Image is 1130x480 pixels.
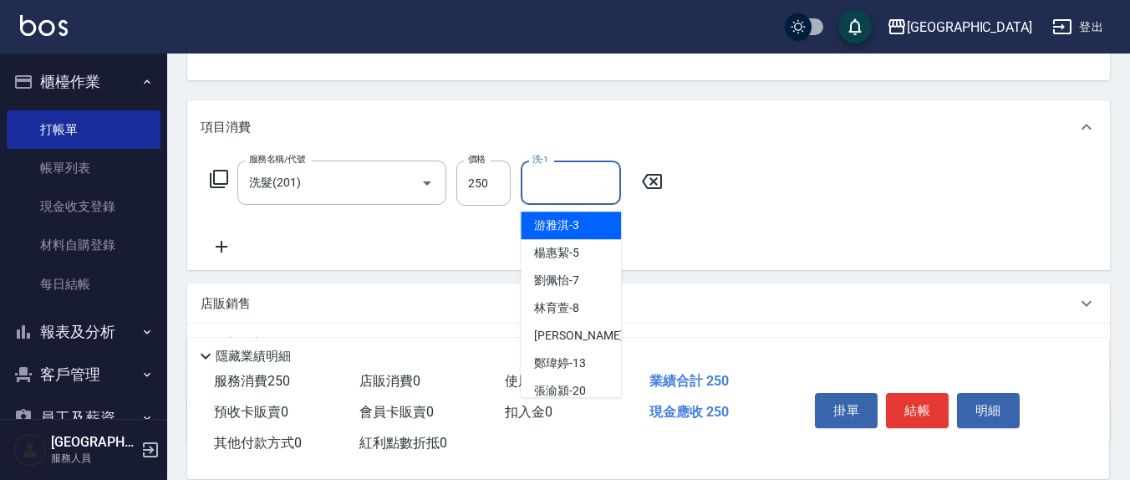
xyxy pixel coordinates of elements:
[880,10,1039,44] button: [GEOGRAPHIC_DATA]
[534,327,639,345] span: [PERSON_NAME] -12
[7,60,160,104] button: 櫃檯作業
[13,433,47,467] img: Person
[957,393,1020,428] button: 明細
[187,324,1110,364] div: 預收卡販賣
[51,434,136,451] h5: [GEOGRAPHIC_DATA]
[201,295,251,313] p: 店販銷售
[532,153,548,166] label: 洗-1
[214,373,290,389] span: 服務消費 250
[7,265,160,304] a: 每日結帳
[7,110,160,149] a: 打帳單
[359,435,447,451] span: 紅利點數折抵 0
[534,382,586,400] span: 張渝潁 -20
[505,404,552,420] span: 扣入金 0
[7,187,160,226] a: 現金收支登錄
[838,10,872,43] button: save
[534,244,579,262] span: 楊惠絜 -5
[214,404,288,420] span: 預收卡販賣 0
[907,17,1032,38] div: [GEOGRAPHIC_DATA]
[359,404,434,420] span: 會員卡販賣 0
[505,373,579,389] span: 使用預收卡 0
[187,283,1110,324] div: 店販銷售
[359,373,420,389] span: 店販消費 0
[201,335,263,353] p: 預收卡販賣
[20,15,68,36] img: Logo
[414,170,440,197] button: Open
[7,396,160,440] button: 員工及薪資
[187,100,1110,154] div: 項目消費
[7,310,160,354] button: 報表及分析
[815,393,878,428] button: 掛單
[534,299,579,317] span: 林育萱 -8
[201,119,251,136] p: 項目消費
[534,272,579,289] span: 劉佩怡 -7
[7,226,160,264] a: 材料自購登錄
[7,149,160,187] a: 帳單列表
[534,355,586,372] span: 鄭瑋婷 -13
[534,217,579,234] span: 游雅淇 -3
[216,348,291,365] p: 隱藏業績明細
[886,393,949,428] button: 結帳
[214,435,302,451] span: 其他付款方式 0
[649,404,729,420] span: 現金應收 250
[7,353,160,396] button: 客戶管理
[249,153,305,166] label: 服務名稱/代號
[649,373,729,389] span: 業績合計 250
[1046,12,1110,43] button: 登出
[468,153,486,166] label: 價格
[51,451,136,466] p: 服務人員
